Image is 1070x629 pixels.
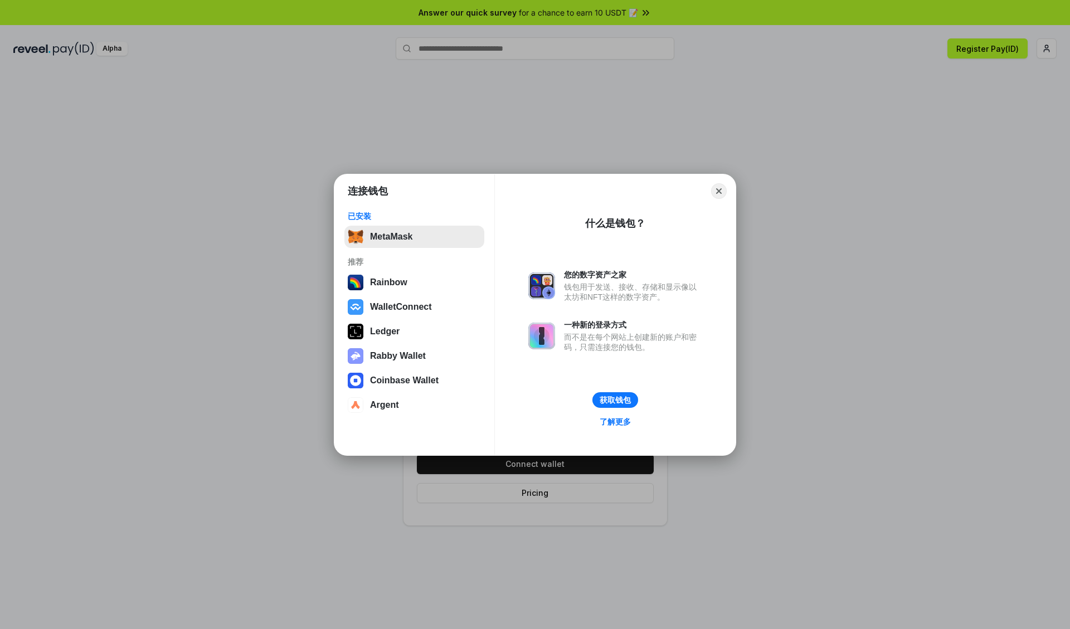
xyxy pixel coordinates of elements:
[564,282,702,302] div: 钱包用于发送、接收、存储和显示像以太坊和NFT这样的数字资产。
[344,226,484,248] button: MetaMask
[585,217,645,230] div: 什么是钱包？
[344,345,484,367] button: Rabby Wallet
[348,299,363,315] img: svg+xml,%3Csvg%20width%3D%2228%22%20height%3D%2228%22%20viewBox%3D%220%200%2028%2028%22%20fill%3D...
[564,332,702,352] div: 而不是在每个网站上创建新的账户和密码，只需连接您的钱包。
[348,348,363,364] img: svg+xml,%3Csvg%20xmlns%3D%22http%3A%2F%2Fwww.w3.org%2F2000%2Fsvg%22%20fill%3D%22none%22%20viewBox...
[370,277,407,287] div: Rainbow
[344,320,484,343] button: Ledger
[348,275,363,290] img: svg+xml,%3Csvg%20width%3D%22120%22%20height%3D%22120%22%20viewBox%3D%220%200%20120%20120%22%20fil...
[370,232,412,242] div: MetaMask
[344,271,484,294] button: Rainbow
[348,373,363,388] img: svg+xml,%3Csvg%20width%3D%2228%22%20height%3D%2228%22%20viewBox%3D%220%200%2028%2028%22%20fill%3D...
[370,376,439,386] div: Coinbase Wallet
[348,397,363,413] img: svg+xml,%3Csvg%20width%3D%2228%22%20height%3D%2228%22%20viewBox%3D%220%200%2028%2028%22%20fill%3D...
[600,417,631,427] div: 了解更多
[370,351,426,361] div: Rabby Wallet
[348,211,481,221] div: 已安装
[592,392,638,408] button: 获取钱包
[348,184,388,198] h1: 连接钱包
[370,302,432,312] div: WalletConnect
[528,323,555,349] img: svg+xml,%3Csvg%20xmlns%3D%22http%3A%2F%2Fwww.w3.org%2F2000%2Fsvg%22%20fill%3D%22none%22%20viewBox...
[593,415,638,429] a: 了解更多
[600,395,631,405] div: 获取钱包
[344,369,484,392] button: Coinbase Wallet
[348,324,363,339] img: svg+xml,%3Csvg%20xmlns%3D%22http%3A%2F%2Fwww.w3.org%2F2000%2Fsvg%22%20width%3D%2228%22%20height%3...
[344,394,484,416] button: Argent
[370,400,399,410] div: Argent
[344,296,484,318] button: WalletConnect
[370,326,400,337] div: Ledger
[711,183,727,199] button: Close
[564,270,702,280] div: 您的数字资产之家
[528,272,555,299] img: svg+xml,%3Csvg%20xmlns%3D%22http%3A%2F%2Fwww.w3.org%2F2000%2Fsvg%22%20fill%3D%22none%22%20viewBox...
[564,320,702,330] div: 一种新的登录方式
[348,229,363,245] img: svg+xml,%3Csvg%20fill%3D%22none%22%20height%3D%2233%22%20viewBox%3D%220%200%2035%2033%22%20width%...
[348,257,481,267] div: 推荐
